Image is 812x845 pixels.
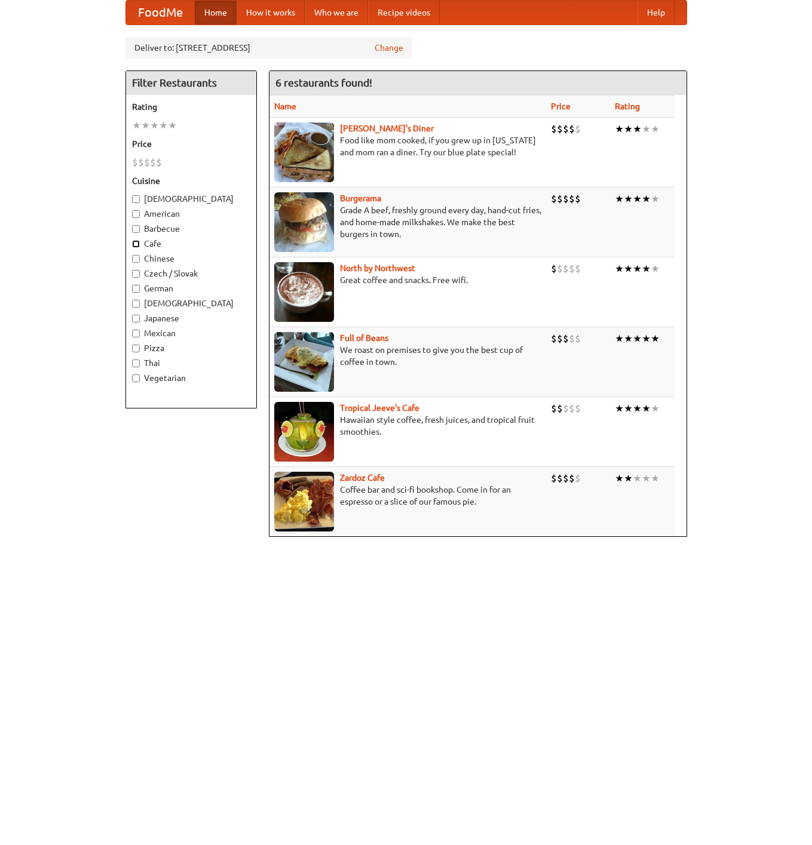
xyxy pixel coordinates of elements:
[615,402,624,415] li: ★
[563,402,569,415] li: $
[150,119,159,132] li: ★
[274,274,541,286] p: Great coffee and snacks. Free wifi.
[275,77,372,88] ng-pluralize: 6 restaurants found!
[575,192,581,205] li: $
[274,472,334,531] img: zardoz.jpg
[633,402,642,415] li: ★
[132,315,140,322] input: Japanese
[132,101,250,113] h5: Rating
[615,472,624,485] li: ★
[132,119,141,132] li: ★
[340,473,385,483] a: Zardoz Cafe
[642,402,651,415] li: ★
[132,312,250,324] label: Japanese
[563,262,569,275] li: $
[375,42,403,54] a: Change
[132,156,138,169] li: $
[132,225,140,233] input: Barbecue
[132,255,140,263] input: Chinese
[575,472,581,485] li: $
[274,122,334,182] img: sallys.jpg
[274,204,541,240] p: Grade A beef, freshly ground every day, hand-cut fries, and home-made milkshakes. We make the bes...
[633,192,642,205] li: ★
[340,333,388,343] b: Full of Beans
[651,192,660,205] li: ★
[563,332,569,345] li: $
[132,282,250,294] label: German
[563,122,569,136] li: $
[132,300,140,308] input: [DEMOGRAPHIC_DATA]
[368,1,440,24] a: Recipe videos
[651,262,660,275] li: ★
[132,210,140,218] input: American
[551,332,557,345] li: $
[551,192,557,205] li: $
[615,262,624,275] li: ★
[557,262,563,275] li: $
[132,374,140,382] input: Vegetarian
[132,285,140,293] input: German
[633,122,642,136] li: ★
[569,472,575,485] li: $
[340,403,419,413] a: Tropical Jeeve's Cafe
[132,253,250,265] label: Chinese
[569,122,575,136] li: $
[132,175,250,187] h5: Cuisine
[551,472,557,485] li: $
[195,1,237,24] a: Home
[642,472,651,485] li: ★
[132,297,250,309] label: [DEMOGRAPHIC_DATA]
[633,332,642,345] li: ★
[274,262,334,322] img: north.jpg
[624,472,633,485] li: ★
[132,270,140,278] input: Czech / Slovak
[274,344,541,368] p: We roast on premises to give you the best cup of coffee in town.
[132,327,250,339] label: Mexican
[126,1,195,24] a: FoodMe
[132,342,250,354] label: Pizza
[125,37,412,59] div: Deliver to: [STREET_ADDRESS]
[340,263,415,273] a: North by Northwest
[132,240,140,248] input: Cafe
[624,402,633,415] li: ★
[274,402,334,462] img: jeeves.jpg
[624,192,633,205] li: ★
[274,102,296,111] a: Name
[633,262,642,275] li: ★
[575,262,581,275] li: $
[642,192,651,205] li: ★
[575,332,581,345] li: $
[642,332,651,345] li: ★
[575,402,581,415] li: $
[551,262,557,275] li: $
[651,122,660,136] li: ★
[274,134,541,158] p: Food like mom cooked, if you grew up in [US_STATE] and mom ran a diner. Try our blue plate special!
[569,332,575,345] li: $
[557,192,563,205] li: $
[274,192,334,252] img: burgerama.jpg
[557,472,563,485] li: $
[340,124,434,133] a: [PERSON_NAME]'s Diner
[138,156,144,169] li: $
[551,102,571,111] a: Price
[563,472,569,485] li: $
[141,119,150,132] li: ★
[132,138,250,150] h5: Price
[624,262,633,275] li: ★
[551,402,557,415] li: $
[144,156,150,169] li: $
[651,472,660,485] li: ★
[615,102,640,111] a: Rating
[615,192,624,205] li: ★
[642,262,651,275] li: ★
[168,119,177,132] li: ★
[557,122,563,136] li: $
[557,332,563,345] li: $
[615,332,624,345] li: ★
[651,402,660,415] li: ★
[651,332,660,345] li: ★
[340,193,381,203] a: Burgerama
